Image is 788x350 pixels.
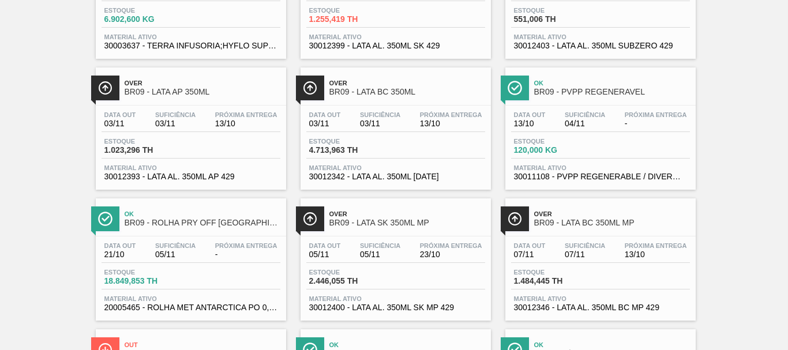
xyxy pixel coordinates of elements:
[104,15,185,24] span: 6.902,600 KG
[292,59,497,190] a: ÍconeOverBR09 - LATA BC 350MLData out03/11Suficiência03/11Próxima Entrega13/10Estoque4.713,963 TH...
[309,269,390,276] span: Estoque
[104,250,136,259] span: 21/10
[329,210,485,217] span: Over
[98,81,112,95] img: Ícone
[534,210,690,217] span: Over
[104,277,185,285] span: 18.849,853 TH
[155,111,196,118] span: Suficiência
[625,119,687,128] span: -
[514,146,595,155] span: 120,000 KG
[565,250,605,259] span: 07/11
[514,277,595,285] span: 1.484,445 TH
[309,250,341,259] span: 05/11
[329,80,485,86] span: Over
[215,111,277,118] span: Próxima Entrega
[309,33,482,40] span: Material ativo
[514,164,687,171] span: Material ativo
[215,250,277,259] span: -
[125,219,280,227] span: BR09 - ROLHA PRY OFF ANTARCTICA 300ML
[514,138,595,145] span: Estoque
[420,119,482,128] span: 13/10
[508,212,522,226] img: Ícone
[329,219,485,227] span: BR09 - LATA SK 350ML MP
[514,242,546,249] span: Data out
[625,250,687,259] span: 13/10
[104,164,277,171] span: Material ativo
[514,7,595,14] span: Estoque
[534,88,690,96] span: BR09 - PVPP REGENERAVEL
[508,81,522,95] img: Ícone
[125,341,280,348] span: Out
[104,7,185,14] span: Estoque
[125,80,280,86] span: Over
[309,172,482,181] span: 30012342 - LATA AL. 350ML BC 429
[565,119,605,128] span: 04/11
[303,81,317,95] img: Ícone
[87,190,292,321] a: ÍconeOkBR09 - ROLHA PRY OFF [GEOGRAPHIC_DATA] 300MLData out21/10Suficiência05/11Próxima Entrega-E...
[104,146,185,155] span: 1.023,296 TH
[329,88,485,96] span: BR09 - LATA BC 350ML
[514,269,595,276] span: Estoque
[360,119,400,128] span: 03/11
[360,111,400,118] span: Suficiência
[420,111,482,118] span: Próxima Entrega
[125,210,280,217] span: Ok
[303,212,317,226] img: Ícone
[104,33,277,40] span: Material ativo
[565,242,605,249] span: Suficiência
[309,164,482,171] span: Material ativo
[534,80,690,86] span: Ok
[309,15,390,24] span: 1.255,419 TH
[104,295,277,302] span: Material ativo
[155,242,196,249] span: Suficiência
[534,219,690,227] span: BR09 - LATA BC 350ML MP
[514,119,546,128] span: 13/10
[104,303,277,312] span: 20005465 - ROLHA MET ANTARCTICA PO 0,19
[514,295,687,302] span: Material ativo
[360,250,400,259] span: 05/11
[104,119,136,128] span: 03/11
[625,111,687,118] span: Próxima Entrega
[309,138,390,145] span: Estoque
[360,242,400,249] span: Suficiência
[104,172,277,181] span: 30012393 - LATA AL. 350ML AP 429
[215,119,277,128] span: 13/10
[104,242,136,249] span: Data out
[497,59,701,190] a: ÍconeOkBR09 - PVPP REGENERAVELData out13/10Suficiência04/11Próxima Entrega-Estoque120,000 KGMater...
[514,42,687,50] span: 30012403 - LATA AL. 350ML SUBZERO 429
[98,212,112,226] img: Ícone
[534,341,690,348] span: Ok
[309,119,341,128] span: 03/11
[309,303,482,312] span: 30012400 - LATA AL. 350ML SK MP 429
[104,138,185,145] span: Estoque
[309,7,390,14] span: Estoque
[309,111,341,118] span: Data out
[155,250,196,259] span: 05/11
[104,269,185,276] span: Estoque
[309,295,482,302] span: Material ativo
[420,250,482,259] span: 23/10
[309,42,482,50] span: 30012399 - LATA AL. 350ML SK 429
[292,190,497,321] a: ÍconeOverBR09 - LATA SK 350ML MPData out05/11Suficiência05/11Próxima Entrega23/10Estoque2.446,055...
[309,146,390,155] span: 4.713,963 TH
[514,111,546,118] span: Data out
[309,242,341,249] span: Data out
[104,42,277,50] span: 30003637 - TERRA INFUSORIA;HYFLO SUPER CEL
[514,303,687,312] span: 30012346 - LATA AL. 350ML BC MP 429
[104,111,136,118] span: Data out
[514,172,687,181] span: 30011108 - PVPP REGENERABLE / DIVERGAN RS
[329,341,485,348] span: Ok
[125,88,280,96] span: BR09 - LATA AP 350ML
[514,250,546,259] span: 07/11
[215,242,277,249] span: Próxima Entrega
[420,242,482,249] span: Próxima Entrega
[565,111,605,118] span: Suficiência
[497,190,701,321] a: ÍconeOverBR09 - LATA BC 350ML MPData out07/11Suficiência07/11Próxima Entrega13/10Estoque1.484,445...
[514,33,687,40] span: Material ativo
[87,59,292,190] a: ÍconeOverBR09 - LATA AP 350MLData out03/11Suficiência03/11Próxima Entrega13/10Estoque1.023,296 TH...
[309,277,390,285] span: 2.446,055 TH
[625,242,687,249] span: Próxima Entrega
[155,119,196,128] span: 03/11
[514,15,595,24] span: 551,006 TH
